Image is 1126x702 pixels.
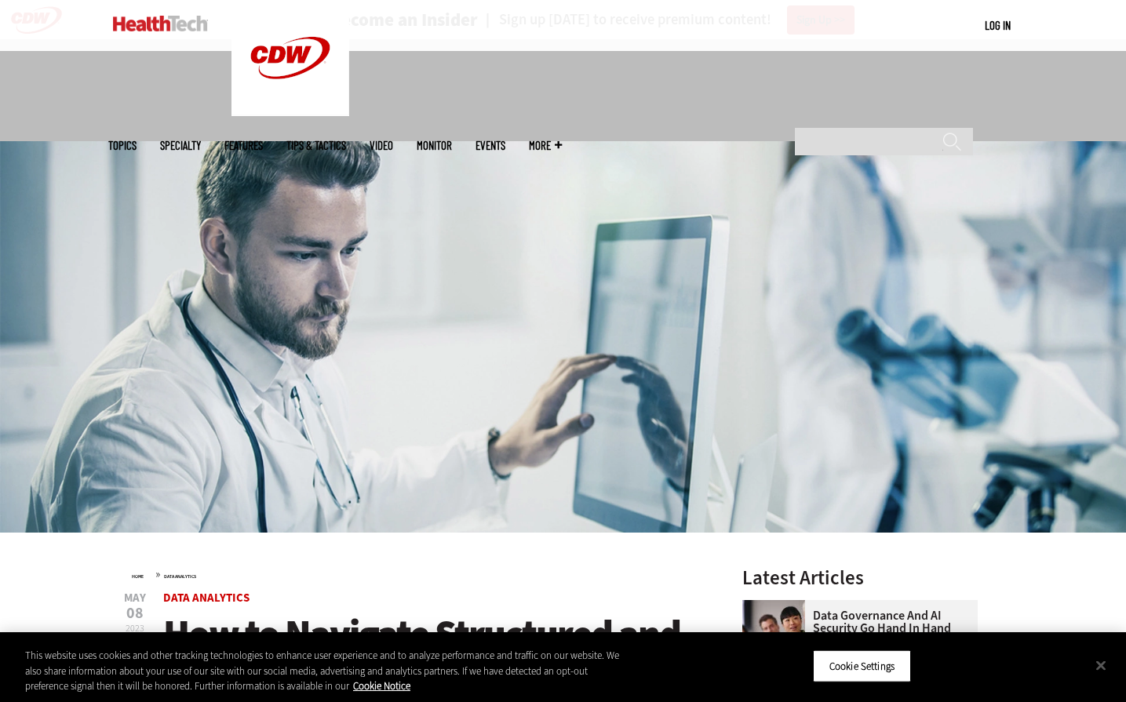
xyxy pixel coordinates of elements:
[985,18,1011,32] a: Log in
[476,140,505,151] a: Events
[231,104,349,120] a: CDW
[985,17,1011,34] div: User menu
[160,140,201,151] span: Specialty
[108,140,137,151] span: Topics
[163,590,250,606] a: Data Analytics
[224,140,263,151] a: Features
[126,622,144,635] span: 2023
[113,16,208,31] img: Home
[164,573,196,580] a: Data Analytics
[124,606,146,621] span: 08
[417,140,452,151] a: MonITor
[370,140,393,151] a: Video
[132,568,701,580] div: »
[742,568,978,587] h3: Latest Articles
[742,600,805,663] img: woman discusses data governance
[25,648,619,694] div: This website uses cookies and other tracking technologies to enhance user experience and to analy...
[1084,648,1118,682] button: Close
[124,592,146,604] span: May
[286,140,346,151] a: Tips & Tactics
[813,649,911,682] button: Cookie Settings
[353,679,410,693] a: More information about your privacy
[742,609,968,660] a: Data Governance and AI Security Go Hand in Hand for Healthcare Organizations
[529,140,562,151] span: More
[132,573,144,580] a: Home
[742,600,813,613] a: woman discusses data governance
